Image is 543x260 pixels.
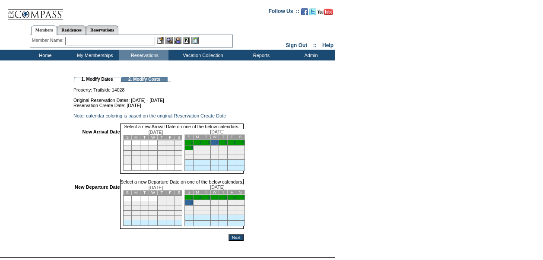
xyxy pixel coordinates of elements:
[219,200,228,206] td: 12
[157,155,166,160] td: 22
[193,135,202,140] td: M
[236,150,245,155] td: 21
[123,135,132,140] td: S
[301,8,308,15] img: Become our fan on Facebook
[157,146,166,151] td: 8
[149,155,158,160] td: 21
[123,201,132,206] td: 4
[132,216,140,220] td: 26
[166,201,175,206] td: 9
[140,211,149,216] td: 20
[132,135,140,140] td: M
[132,146,140,151] td: 5
[234,140,236,145] a: 6
[228,150,236,155] td: 20
[202,146,210,150] td: 10
[140,160,149,165] td: 27
[228,155,236,160] td: 27
[236,155,245,160] td: 28
[31,25,57,35] a: Members
[175,206,183,211] td: 17
[193,190,202,195] td: M
[219,210,228,215] td: 26
[166,196,175,201] td: 2
[228,206,236,210] td: 20
[219,135,228,140] td: T
[175,160,183,165] td: 31
[210,135,219,140] td: W
[191,195,193,200] a: 1
[73,103,244,108] td: Reservation Create Date: [DATE]
[175,216,183,220] td: 31
[208,195,210,200] a: 3
[149,206,158,211] td: 14
[193,200,202,206] td: 9
[225,140,227,145] a: 5
[191,146,193,150] a: 8
[149,135,158,140] td: W
[219,190,228,195] td: T
[219,155,228,160] td: 26
[73,113,244,118] td: Note: calendar coloring is based on the original Reservation Create Date
[166,146,175,151] td: 9
[123,151,132,155] td: 11
[184,135,193,140] td: S
[210,206,219,210] td: 18
[149,201,158,206] td: 7
[225,195,227,200] a: 5
[202,200,210,206] td: 10
[184,210,193,215] td: 22
[184,190,193,195] td: S
[123,160,132,165] td: 25
[74,77,121,82] td: 1. Modify Dates
[210,129,225,134] span: [DATE]
[157,37,164,44] img: b_edit.gif
[236,210,245,215] td: 28
[157,206,166,211] td: 15
[75,129,120,174] td: New Arrival Date
[184,155,193,160] td: 22
[165,37,173,44] img: View
[210,190,219,195] td: W
[166,190,175,195] td: F
[149,211,158,216] td: 21
[193,146,202,150] td: 9
[174,37,181,44] img: Impersonate
[210,184,225,190] span: [DATE]
[175,151,183,155] td: 17
[123,155,132,160] td: 18
[123,190,132,195] td: S
[228,210,236,215] td: 27
[210,200,219,206] td: 11
[132,155,140,160] td: 19
[166,140,175,146] td: 2
[119,50,168,60] td: Reservations
[183,37,190,44] img: Reservations
[149,216,158,220] td: 28
[166,135,175,140] td: F
[210,210,219,215] td: 25
[157,190,166,195] td: T
[318,11,333,16] a: Subscribe to our YouTube Channel
[157,140,166,146] td: 1
[166,151,175,155] td: 16
[322,42,333,48] a: Help
[219,146,228,150] td: 12
[301,11,308,16] a: Become our fan on Facebook
[228,190,236,195] td: F
[166,216,175,220] td: 30
[123,206,132,211] td: 11
[19,50,69,60] td: Home
[236,200,245,206] td: 14
[123,216,132,220] td: 25
[132,206,140,211] td: 12
[210,155,219,160] td: 25
[234,195,236,200] a: 6
[73,92,244,103] td: Original Reservation Dates: [DATE] - [DATE]
[120,124,244,129] td: Select a new Arrival Date on one of the below calendars.
[149,146,158,151] td: 7
[191,37,199,44] img: b_calculator.gif
[7,2,64,20] img: Compass Home
[202,150,210,155] td: 17
[157,196,166,201] td: 1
